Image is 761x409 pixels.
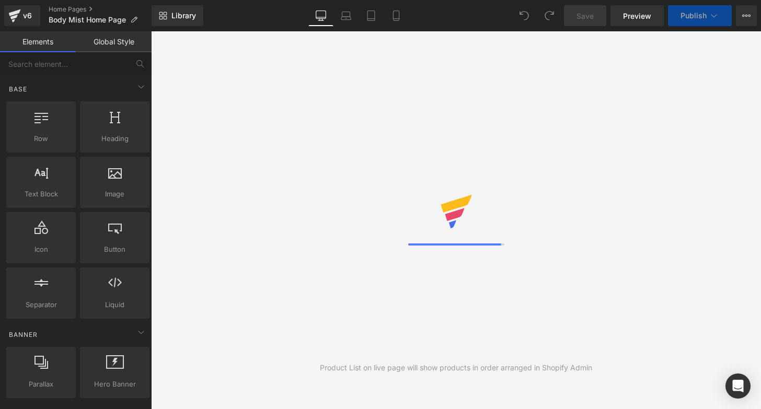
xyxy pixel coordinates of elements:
[4,5,40,26] a: v6
[83,244,146,255] span: Button
[171,11,196,20] span: Library
[320,362,592,373] div: Product List on live page will show products in order arranged in Shopify Admin
[49,5,152,14] a: Home Pages
[668,5,732,26] button: Publish
[725,373,751,399] div: Open Intercom Messenger
[9,379,73,390] span: Parallax
[83,299,146,310] span: Liquid
[514,5,535,26] button: Undo
[8,330,39,340] span: Banner
[576,10,594,21] span: Save
[384,5,409,26] a: Mobile
[76,31,152,52] a: Global Style
[21,9,34,22] div: v6
[83,133,146,144] span: Heading
[9,133,73,144] span: Row
[736,5,757,26] button: More
[623,10,651,21] span: Preview
[681,11,707,20] span: Publish
[610,5,664,26] a: Preview
[49,16,126,24] span: Body Mist Home Page
[539,5,560,26] button: Redo
[8,84,28,94] span: Base
[9,299,73,310] span: Separator
[83,189,146,200] span: Image
[9,244,73,255] span: Icon
[308,5,333,26] a: Desktop
[359,5,384,26] a: Tablet
[83,379,146,390] span: Hero Banner
[333,5,359,26] a: Laptop
[9,189,73,200] span: Text Block
[152,5,203,26] a: New Library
